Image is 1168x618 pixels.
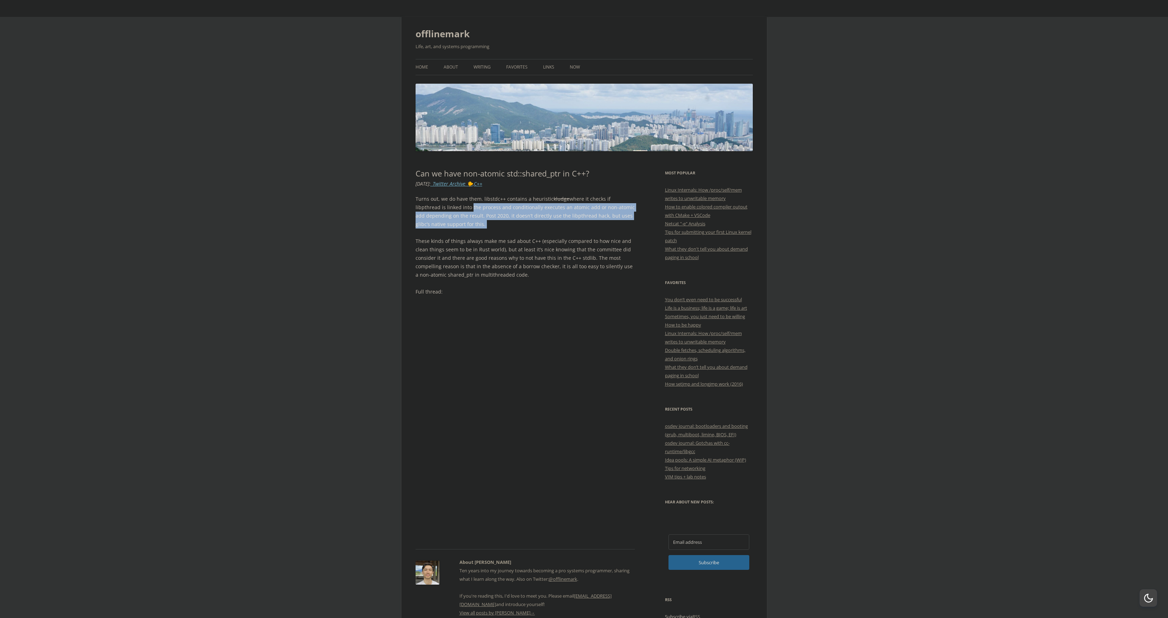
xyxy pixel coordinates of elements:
[665,229,751,244] a: Tips for submitting your first Linux kernel patch
[416,169,635,178] h1: Can we have non-atomic std::shared_ptr in C++?
[416,42,753,51] h2: Life, art, and systems programming
[665,305,747,311] a: Life is a business; life is a game; life is art
[665,405,753,413] h3: Recent Posts
[554,195,569,202] s: kludge
[416,84,753,151] img: offlinemark
[506,59,528,75] a: Favorites
[459,610,535,616] a: View all posts by [PERSON_NAME]→
[416,180,429,187] time: [DATE]
[665,330,742,345] a: Linux Internals: How /proc/self/mem writes to unwritable memory
[474,180,482,187] a: C++
[543,59,554,75] a: Links
[665,423,748,438] a: osdev journal: bootloaders and booting (grub, multiboot, limine, BIOS, EFI)
[665,220,705,227] a: Netcat "-e" Analysis
[416,59,428,75] a: Home
[665,278,753,287] h3: Favorites
[665,296,742,303] a: You don’t even need to be successful
[530,610,535,616] span: →
[665,322,701,328] a: How to be happy
[665,246,748,260] a: What they don't tell you about demand paging in school
[665,204,748,218] a: How to enable colored compiler output with CMake + VSCode
[416,288,635,296] p: Full thread:
[665,465,705,471] a: Tips for networking
[665,457,746,463] a: Idea pools: A simple AI metaphor (WIP)
[459,558,635,566] h2: About [PERSON_NAME]
[416,304,635,532] iframe: X Post
[474,59,491,75] a: Writing
[431,180,473,187] a: _Twitter Archive 🐤
[668,534,749,550] input: Email address
[416,25,470,42] a: offlinemark
[665,187,742,201] a: Linux Internals: How /proc/self/mem writes to unwritable memory
[665,169,753,177] h3: Most Popular
[665,440,730,455] a: osdev journal: Gotchas with cc-runtime/libgcc
[665,347,745,362] a: Double fetches, scheduling algorithms, and onion rings
[665,474,706,480] a: VIM tips + lab notes
[416,195,635,228] p: Turns out, we do have them. libstdc++ contains a heuristic where it checks if libpthread is linke...
[416,180,482,187] i: : ,
[665,498,753,506] h3: Hear about new posts:
[416,237,635,279] p: These kinds of things always make me sad about C++ (especially compared to how nice and clean thi...
[665,313,745,320] a: Sometimes, you just need to be willing
[665,596,753,604] h3: RSS
[668,555,749,570] button: Subscribe
[549,576,577,582] a: @offlinemark
[665,364,748,379] a: What they don’t tell you about demand paging in school
[570,59,580,75] a: Now
[444,59,458,75] a: About
[459,566,635,609] p: Ten years into my journey towards becoming a pro systems programmer, sharing what I learn along t...
[665,381,743,387] a: How setjmp and longjmp work (2016)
